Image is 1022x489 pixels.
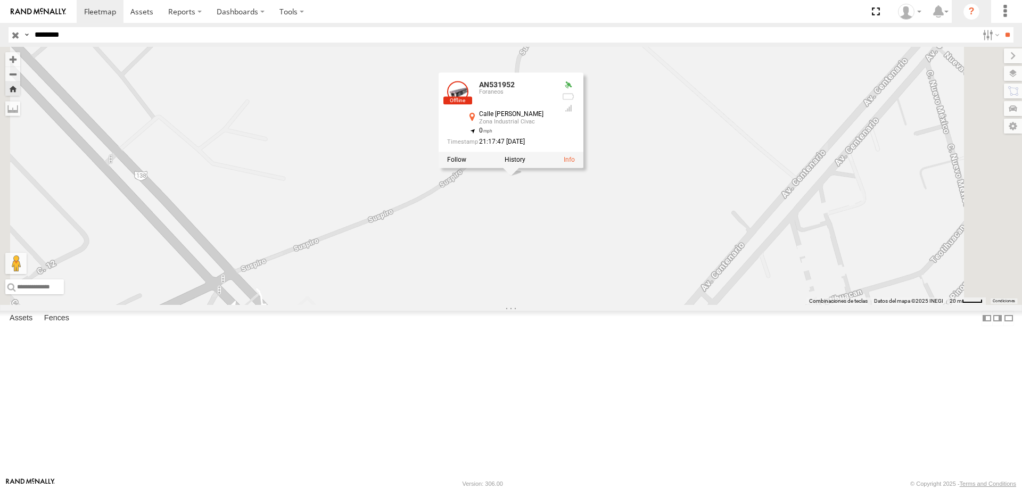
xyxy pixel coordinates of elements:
[463,480,503,487] div: Version: 306.00
[479,127,492,134] span: 0
[479,80,515,89] a: AN531952
[5,52,20,67] button: Zoom in
[978,27,1001,43] label: Search Filter Options
[910,480,1016,487] div: © Copyright 2025 -
[564,156,575,164] a: View Asset Details
[562,104,575,112] div: Last Event GSM Signal Strength
[5,253,27,274] button: Arrastra el hombrecito naranja al mapa para abrir Street View
[479,89,554,96] div: Foraneos
[809,297,868,305] button: Combinaciones de teclas
[479,111,554,118] div: Calle [PERSON_NAME]
[22,27,31,43] label: Search Query
[5,101,20,116] label: Measure
[950,298,962,304] span: 20 m
[5,67,20,81] button: Zoom out
[479,119,554,125] div: Zona Industrial Civac
[1003,311,1014,326] label: Hide Summary Table
[447,156,466,164] label: Realtime tracking of Asset
[447,139,554,146] div: Date/time of location update
[5,81,20,96] button: Zoom Home
[874,298,943,304] span: Datos del mapa ©2025 INEGI
[11,8,66,15] img: rand-logo.svg
[562,81,575,89] div: Valid GPS Fix
[1004,119,1022,134] label: Map Settings
[946,297,986,305] button: Escala del mapa: 20 m por 35 píxeles
[992,311,1003,326] label: Dock Summary Table to the Right
[894,4,925,20] div: Juan Menchaca
[562,93,575,101] div: No battery health information received from this device.
[39,311,75,326] label: Fences
[447,81,468,102] a: View Asset Details
[963,3,980,20] i: ?
[6,478,55,489] a: Visit our Website
[505,156,525,164] label: View Asset History
[993,299,1015,303] a: Condiciones (se abre en una nueva pestaña)
[960,480,1016,487] a: Terms and Conditions
[982,311,992,326] label: Dock Summary Table to the Left
[4,311,38,326] label: Assets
